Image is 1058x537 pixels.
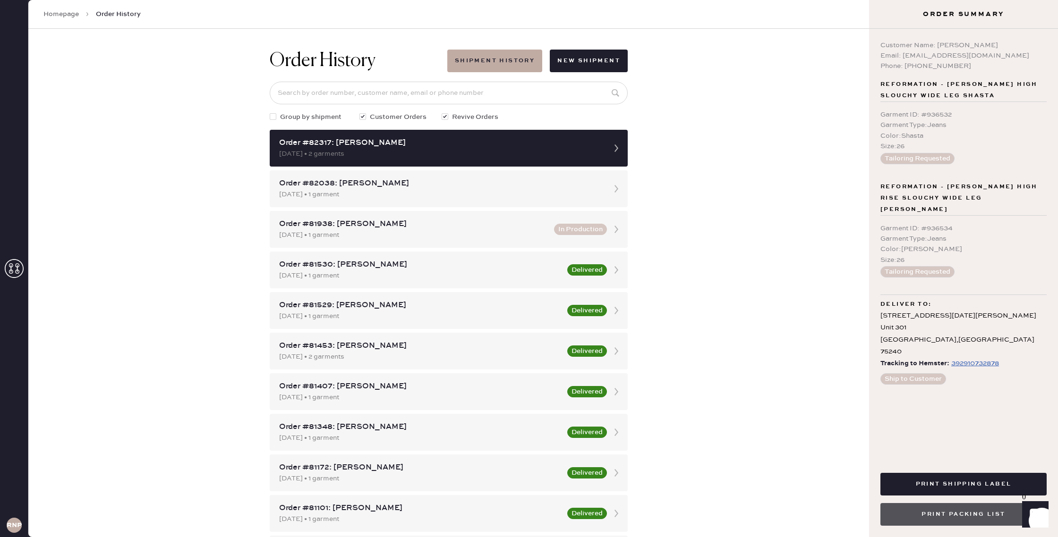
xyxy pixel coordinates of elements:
[279,218,548,230] div: Order #81938: [PERSON_NAME]
[880,266,955,277] button: Tailoring Requested
[880,299,931,310] span: Deliver to:
[567,386,607,397] button: Delivered
[880,223,1047,234] div: Garment ID : # 936534
[279,421,562,433] div: Order #81348: [PERSON_NAME]
[949,358,999,369] a: 392910732878
[550,50,628,72] button: New Shipment
[567,305,607,316] button: Delivered
[880,40,1047,50] div: Customer Name: [PERSON_NAME]
[880,109,1047,120] div: Garment ID : # 936532
[880,131,1047,141] div: Color : Shasta
[96,9,141,19] span: Order History
[279,189,601,200] div: [DATE] • 1 garment
[279,259,562,270] div: Order #81530: [PERSON_NAME]
[880,141,1047,151] div: Size : 26
[880,153,955,164] button: Tailoring Requested
[880,473,1047,495] button: Print Shipping Label
[567,508,607,519] button: Delivered
[279,462,562,473] div: Order #81172: [PERSON_NAME]
[279,352,562,362] div: [DATE] • 2 garments
[880,244,1047,254] div: Color : [PERSON_NAME]
[279,433,562,443] div: [DATE] • 1 garment
[270,82,628,104] input: Search by order number, customer name, email or phone number
[554,224,607,235] button: In Production
[279,503,562,514] div: Order #81101: [PERSON_NAME]
[880,234,1047,244] div: Garment Type : Jeans
[880,310,1047,358] div: [STREET_ADDRESS][DATE][PERSON_NAME] Unit 301 [GEOGRAPHIC_DATA] , [GEOGRAPHIC_DATA] 75240
[280,112,341,122] span: Group by shipment
[43,9,79,19] a: Homepage
[279,340,562,352] div: Order #81453: [PERSON_NAME]
[880,479,1047,488] a: Print Shipping Label
[279,392,562,403] div: [DATE] • 1 garment
[279,270,562,281] div: [DATE] • 1 garment
[567,264,607,276] button: Delivered
[880,503,1047,526] button: Print Packing List
[951,358,999,369] div: https://www.fedex.com/apps/fedextrack/?tracknumbers=392910732878&cntry_code=US
[567,427,607,438] button: Delivered
[279,178,601,189] div: Order #82038: [PERSON_NAME]
[567,345,607,357] button: Delivered
[279,381,562,392] div: Order #81407: [PERSON_NAME]
[279,311,562,321] div: [DATE] • 1 garment
[880,50,1047,61] div: Email: [EMAIL_ADDRESS][DOMAIN_NAME]
[1013,495,1054,535] iframe: Front Chat
[279,137,601,149] div: Order #82317: [PERSON_NAME]
[7,522,22,529] h3: RNPA
[447,50,542,72] button: Shipment History
[880,79,1047,101] span: Reformation - [PERSON_NAME] High Slouchy Wide Leg Shasta
[279,230,548,240] div: [DATE] • 1 garment
[880,255,1047,265] div: Size : 26
[869,9,1058,19] h3: Order Summary
[270,50,375,72] h1: Order History
[880,181,1047,215] span: Reformation - [PERSON_NAME] High Rise Slouchy Wide Leg [PERSON_NAME]
[279,473,562,484] div: [DATE] • 1 garment
[370,112,427,122] span: Customer Orders
[880,61,1047,71] div: Phone: [PHONE_NUMBER]
[880,358,949,369] span: Tracking to Hemster:
[880,120,1047,130] div: Garment Type : Jeans
[279,514,562,524] div: [DATE] • 1 garment
[279,149,601,159] div: [DATE] • 2 garments
[279,300,562,311] div: Order #81529: [PERSON_NAME]
[880,373,946,385] button: Ship to Customer
[567,467,607,478] button: Delivered
[452,112,498,122] span: Revive Orders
